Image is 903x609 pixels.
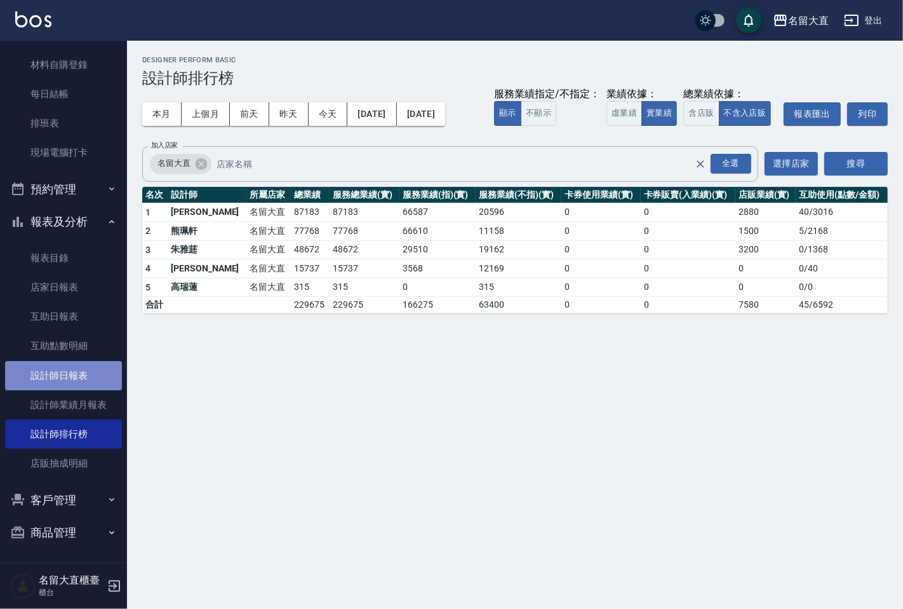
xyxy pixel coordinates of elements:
td: 87183 [291,203,330,222]
button: save [736,8,761,33]
td: 0 / 40 [796,259,888,278]
label: 加入店家 [151,140,178,150]
td: 229675 [330,297,399,313]
td: 0 [641,259,736,278]
table: a dense table [142,187,888,314]
th: 服務總業績(實) [330,187,399,203]
td: 熊珮軒 [168,222,246,241]
button: [DATE] [397,102,445,126]
td: 0 [735,259,796,278]
button: 商品管理 [5,516,122,549]
td: 11158 [476,222,561,241]
td: 高瑞蓮 [168,278,246,297]
a: 設計師排行榜 [5,420,122,449]
button: 列印 [847,102,888,126]
button: 不顯示 [521,101,556,126]
td: 7580 [735,297,796,313]
th: 互助使用(點數/金額) [796,187,888,203]
td: 5 / 2168 [796,222,888,241]
a: 材料自購登錄 [5,50,122,79]
div: 服務業績指定/不指定： [494,88,600,101]
input: 店家名稱 [213,153,717,175]
td: 0 [561,297,641,313]
button: 今天 [309,102,348,126]
h3: 設計師排行榜 [142,69,888,87]
td: 19162 [476,240,561,259]
button: 含店販 [683,101,719,126]
td: 0 [561,240,641,259]
button: Clear [692,155,709,173]
td: 315 [291,278,330,297]
td: 0 [561,222,641,241]
th: 名次 [142,187,168,203]
td: 名留大直 [246,222,291,241]
button: 登出 [839,9,888,32]
span: 1 [145,207,150,217]
button: 虛業績 [606,101,642,126]
button: [DATE] [347,102,396,126]
a: 排班表 [5,109,122,138]
td: [PERSON_NAME] [168,259,246,278]
button: 報表匯出 [784,102,841,126]
td: 45 / 6592 [796,297,888,313]
button: 選擇店家 [765,152,819,175]
td: 315 [476,278,561,297]
div: 名留大直 [150,154,211,174]
span: 5 [145,282,150,292]
td: 0 / 1368 [796,240,888,259]
td: 名留大直 [246,240,291,259]
th: 店販業績(實) [735,187,796,203]
div: 全選 [711,154,751,174]
td: 0 [641,278,736,297]
td: 0 [399,278,476,297]
th: 卡券販賣(入業績)(實) [641,187,736,203]
span: 名留大直 [150,157,198,170]
td: 63400 [476,297,561,313]
button: 本月 [142,102,182,126]
td: 0 [641,203,736,222]
div: 總業績依據： [683,88,777,101]
th: 總業績 [291,187,330,203]
img: Person [10,573,36,599]
td: 48672 [291,240,330,259]
td: 合計 [142,297,168,313]
td: 229675 [291,297,330,313]
span: 2 [145,226,150,236]
td: 名留大直 [246,203,291,222]
td: 0 [641,222,736,241]
button: 不含入店販 [719,101,772,126]
a: 店家日報表 [5,273,122,302]
button: 實業績 [641,101,677,126]
td: 20596 [476,203,561,222]
a: 互助點數明細 [5,331,122,360]
td: 66610 [399,222,476,241]
span: 4 [145,263,150,273]
th: 服務業績(指)(實) [399,187,476,203]
p: 櫃台 [39,587,104,598]
td: 朱雅莛 [168,240,246,259]
td: 77768 [330,222,399,241]
button: 客戶管理 [5,484,122,517]
img: Logo [15,11,51,27]
button: 搜尋 [824,152,888,175]
td: 0 [561,278,641,297]
a: 設計師日報表 [5,361,122,390]
td: 166275 [399,297,476,313]
a: 設計師業績月報表 [5,390,122,420]
td: 0 [561,259,641,278]
a: 現場電腦打卡 [5,138,122,167]
span: 3 [145,245,150,255]
td: 40 / 3016 [796,203,888,222]
div: 名留大直 [788,13,829,29]
td: 名留大直 [246,278,291,297]
td: 0 [561,203,641,222]
td: 15737 [291,259,330,278]
button: 名留大直 [768,8,834,34]
td: 名留大直 [246,259,291,278]
td: 87183 [330,203,399,222]
td: [PERSON_NAME] [168,203,246,222]
td: 77768 [291,222,330,241]
button: 前天 [230,102,269,126]
td: 315 [330,278,399,297]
